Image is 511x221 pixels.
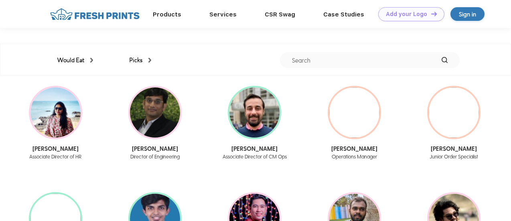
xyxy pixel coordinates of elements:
a: Sign in [450,7,485,21]
p: [PERSON_NAME] [14,145,97,152]
img: dropdown.png [90,58,93,63]
p: [PERSON_NAME] [312,145,396,152]
p: Junior Order Specialist [412,153,496,160]
p: [PERSON_NAME] [213,145,296,152]
p: Director of Engineering [114,153,197,160]
img: dropdown.png [148,58,151,63]
a: Products [153,11,181,18]
img: fo%20logo%202.webp [48,7,142,21]
p: Operations Manager [312,153,396,160]
div: Would Eat [57,56,93,65]
div: Sign in [459,10,476,19]
input: Search [280,52,460,68]
img: header_search.svg [442,57,448,63]
img: DT [431,12,437,16]
p: [PERSON_NAME] [114,145,197,152]
div: Picks [129,56,151,65]
p: Associate Director of CM Ops [213,153,296,160]
div: Add your Logo [386,11,427,18]
p: [PERSON_NAME] [412,145,496,152]
p: Associate Director of HR [14,153,97,160]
